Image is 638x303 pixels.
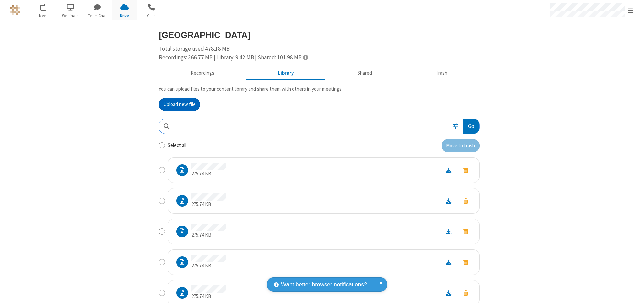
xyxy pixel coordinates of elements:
button: Trash [404,67,480,80]
button: Recorded meetings [159,67,246,80]
span: Totals displayed include files that have been moved to the trash. [303,54,308,60]
a: Download file [440,289,457,297]
img: QA Selenium DO NOT DELETE OR CHANGE [10,5,20,15]
button: Content library [246,67,326,80]
p: 275.74 KB [191,201,226,208]
button: Move to trash [457,288,474,297]
a: Download file [440,228,457,235]
span: Webinars [58,13,83,19]
button: Go [463,119,479,134]
span: Team Chat [85,13,110,19]
button: Shared during meetings [326,67,404,80]
span: Drive [112,13,137,19]
h3: [GEOGRAPHIC_DATA] [159,30,480,40]
div: Recordings: 366.77 MB | Library: 9.42 MB | Shared: 101.98 MB [159,53,480,62]
button: Move to trash [442,139,480,152]
label: Select all [168,142,186,149]
button: Move to trash [457,166,474,175]
div: 1 [45,4,49,9]
p: You can upload files to your content library and share them with others in your meetings [159,85,480,93]
a: Download file [440,258,457,266]
a: Download file [440,197,457,205]
button: Move to trash [457,196,474,205]
p: 275.74 KB [191,170,226,178]
span: Meet [31,13,56,19]
p: 275.74 KB [191,262,226,270]
p: 275.74 KB [191,293,226,300]
button: Move to trash [457,258,474,267]
span: Want better browser notifications? [281,280,367,289]
span: Calls [139,13,164,19]
button: Upload new file [159,98,200,111]
a: Download file [440,166,457,174]
button: Move to trash [457,227,474,236]
p: 275.74 KB [191,231,226,239]
div: Total storage used 478.18 MB [159,45,480,62]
